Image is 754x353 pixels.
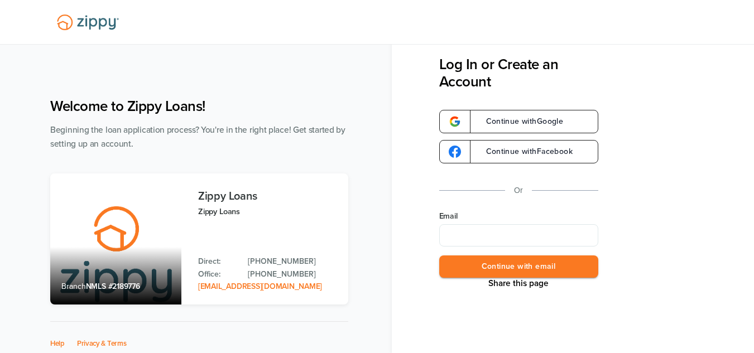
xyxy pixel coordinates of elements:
[439,140,598,163] a: google-logoContinue withFacebook
[439,211,598,222] label: Email
[475,148,573,156] span: Continue with Facebook
[248,255,337,268] a: Direct Phone: 512-975-2947
[439,255,598,278] button: Continue with email
[77,339,127,348] a: Privacy & Terms
[485,278,552,289] button: Share This Page
[439,56,598,90] h3: Log In or Create an Account
[50,98,348,115] h1: Welcome to Zippy Loans!
[198,190,337,202] h3: Zippy Loans
[61,282,86,291] span: Branch
[50,9,126,35] img: Lender Logo
[198,282,322,291] a: Email Address: zippyguide@zippymh.com
[475,118,564,125] span: Continue with Google
[198,205,337,218] p: Zippy Loans
[86,282,140,291] span: NMLS #2189776
[449,115,461,128] img: google-logo
[514,183,523,197] p: Or
[449,146,461,158] img: google-logo
[198,268,237,281] p: Office:
[248,268,337,281] a: Office Phone: 512-975-2947
[439,110,598,133] a: google-logoContinue withGoogle
[50,339,65,348] a: Help
[50,125,345,149] span: Beginning the loan application process? You're in the right place! Get started by setting up an a...
[198,255,237,268] p: Direct:
[439,224,598,246] input: Email Address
